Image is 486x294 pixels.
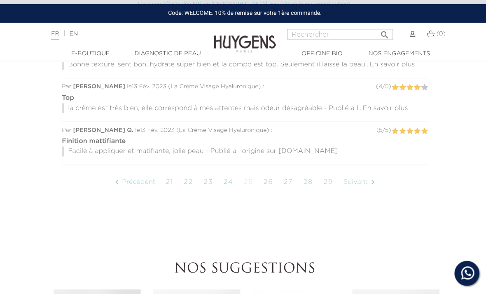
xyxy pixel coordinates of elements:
p: la crème est très bien, elle correspond à mes attentes mais odeur désagréable - Publié a l... [61,103,425,113]
label: 2 [396,82,403,92]
a: Diagnostic de peau [128,49,205,58]
label: 3 [403,82,410,92]
a: Nos engagements [358,49,435,58]
span: La Crème Visage Hyaluronique [169,83,256,89]
label: 3 [403,125,410,136]
strong: Finition mattifiante [61,137,125,144]
a: Précédent [107,171,158,191]
span: En savoir plus [367,61,412,68]
a: 21 [160,171,176,191]
p: Bonne texture, sent bon, hydrate super bien et la compo est top. Seulement il laisse la peau... [61,59,425,69]
div: Par le 13 Fév. 2023 ( ) : [61,125,425,134]
img: Huygens [212,22,274,54]
a: 28 [297,171,315,191]
a: EN [69,31,77,37]
label: 2 [396,125,403,136]
div: ( / ) [374,125,388,134]
span: [PERSON_NAME] [72,83,124,89]
label: 5 [418,82,425,92]
input: Rechercher [285,29,390,40]
i:  [365,176,375,186]
label: 4 [411,82,418,92]
span: 5 [382,83,386,89]
label: 5 [418,125,425,136]
a: 26 [257,171,276,191]
a: 29 [317,171,335,191]
strong: Top [61,94,74,101]
label: 1 [388,82,395,92]
a: 24 [218,171,236,191]
a: Suivant [337,171,379,191]
div: ( / ) [373,82,388,91]
span: En savoir plus [360,104,405,111]
span: 5 [382,127,386,132]
button:  [374,26,389,38]
a: 22 [178,171,196,191]
i:  [111,176,121,186]
a: 27 [277,171,295,191]
div: Par le 13 Fév. 2023 ( ) : [61,82,425,91]
a: FR [51,31,58,40]
p: Facile à appliquer et matifiante, jolie peau - Publié a l origine sur [DOMAIN_NAME] [61,146,425,155]
label: 1 [388,125,395,136]
span: 5 [376,127,379,132]
a: 23 [198,171,216,191]
span: 4 [376,83,379,89]
span: La Crème Visage Hyaluronique [178,127,264,132]
a: E-Boutique [51,49,128,58]
span: (0) [433,31,442,37]
label: 4 [411,125,418,136]
div: | [47,29,196,39]
a: Officine Bio [281,49,358,58]
i:  [377,27,387,37]
h2: Nos suggestions [51,259,435,275]
a: 25 [238,171,255,191]
span: [PERSON_NAME] Q. [72,127,132,132]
